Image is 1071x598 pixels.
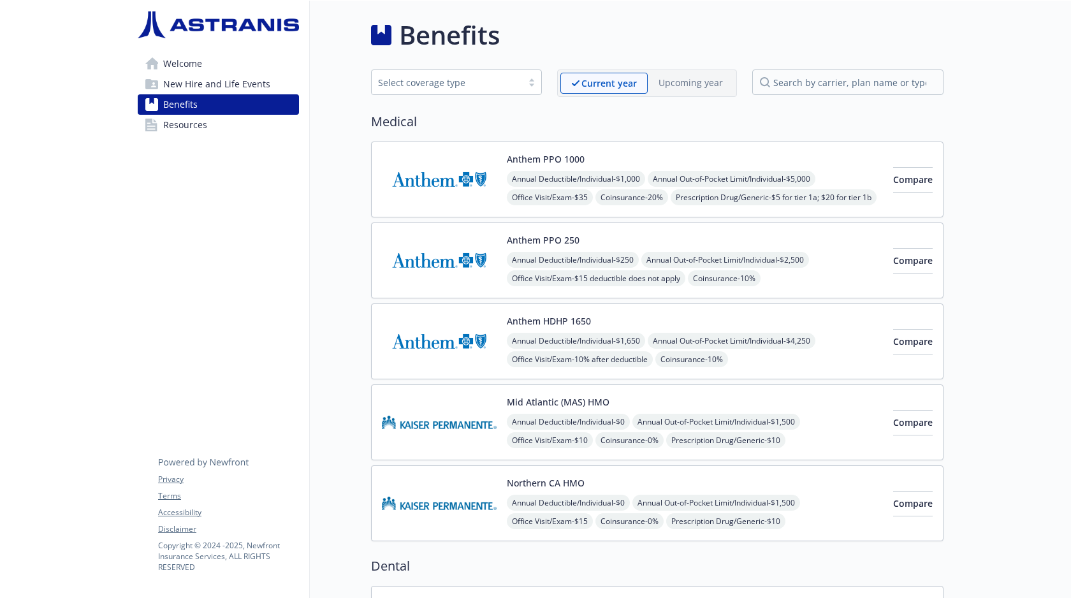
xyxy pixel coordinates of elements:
[507,513,593,529] span: Office Visit/Exam - $15
[507,432,593,448] span: Office Visit/Exam - $10
[648,171,815,187] span: Annual Out-of-Pocket Limit/Individual - $5,000
[507,252,639,268] span: Annual Deductible/Individual - $250
[659,76,723,89] p: Upcoming year
[138,54,299,74] a: Welcome
[632,495,800,511] span: Annual Out-of-Pocket Limit/Individual - $1,500
[893,335,933,347] span: Compare
[382,233,497,288] img: Anthem Blue Cross carrier logo
[507,351,653,367] span: Office Visit/Exam - 10% after deductible
[382,395,497,449] img: Kaiser Permanente Insurance Company carrier logo
[893,173,933,186] span: Compare
[655,351,728,367] span: Coinsurance - 10%
[507,476,585,490] button: Northern CA HMO
[158,474,298,485] a: Privacy
[138,74,299,94] a: New Hire and Life Events
[138,115,299,135] a: Resources
[581,77,637,90] p: Current year
[382,314,497,368] img: Anthem Blue Cross carrier logo
[507,395,609,409] button: Mid Atlantic (MAS) HMO
[893,329,933,354] button: Compare
[138,94,299,115] a: Benefits
[507,152,585,166] button: Anthem PPO 1000
[893,167,933,193] button: Compare
[595,432,664,448] span: Coinsurance - 0%
[507,233,579,247] button: Anthem PPO 250
[752,69,943,95] input: search by carrier, plan name or type
[507,414,630,430] span: Annual Deductible/Individual - $0
[688,270,761,286] span: Coinsurance - 10%
[158,507,298,518] a: Accessibility
[507,189,593,205] span: Office Visit/Exam - $35
[893,248,933,273] button: Compare
[399,16,500,54] h1: Benefits
[666,432,785,448] span: Prescription Drug/Generic - $10
[893,254,933,266] span: Compare
[163,115,207,135] span: Resources
[648,333,815,349] span: Annual Out-of-Pocket Limit/Individual - $4,250
[595,189,668,205] span: Coinsurance - 20%
[671,189,877,205] span: Prescription Drug/Generic - $5 for tier 1a; $20 for tier 1b
[158,490,298,502] a: Terms
[632,414,800,430] span: Annual Out-of-Pocket Limit/Individual - $1,500
[378,76,516,89] div: Select coverage type
[371,557,943,576] h2: Dental
[507,314,591,328] button: Anthem HDHP 1650
[507,270,685,286] span: Office Visit/Exam - $15 deductible does not apply
[382,152,497,207] img: Anthem Blue Cross carrier logo
[158,540,298,572] p: Copyright © 2024 - 2025 , Newfront Insurance Services, ALL RIGHTS RESERVED
[893,410,933,435] button: Compare
[648,73,734,94] span: Upcoming year
[507,333,645,349] span: Annual Deductible/Individual - $1,650
[893,497,933,509] span: Compare
[163,54,202,74] span: Welcome
[371,112,943,131] h2: Medical
[893,416,933,428] span: Compare
[507,171,645,187] span: Annual Deductible/Individual - $1,000
[163,94,198,115] span: Benefits
[507,495,630,511] span: Annual Deductible/Individual - $0
[382,476,497,530] img: Kaiser Permanente Insurance Company carrier logo
[641,252,809,268] span: Annual Out-of-Pocket Limit/Individual - $2,500
[158,523,298,535] a: Disclaimer
[595,513,664,529] span: Coinsurance - 0%
[163,74,270,94] span: New Hire and Life Events
[666,513,785,529] span: Prescription Drug/Generic - $10
[893,491,933,516] button: Compare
